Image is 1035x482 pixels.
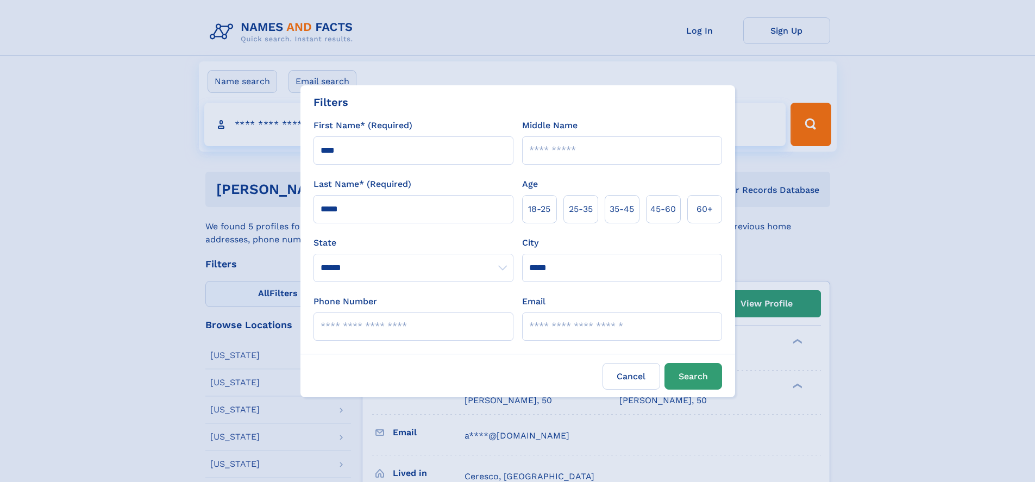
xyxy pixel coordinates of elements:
[522,295,545,308] label: Email
[664,363,722,390] button: Search
[528,203,550,216] span: 18‑25
[522,178,538,191] label: Age
[522,119,578,132] label: Middle Name
[610,203,634,216] span: 35‑45
[650,203,676,216] span: 45‑60
[522,236,538,249] label: City
[697,203,713,216] span: 60+
[569,203,593,216] span: 25‑35
[313,119,412,132] label: First Name* (Required)
[313,295,377,308] label: Phone Number
[313,178,411,191] label: Last Name* (Required)
[603,363,660,390] label: Cancel
[313,236,513,249] label: State
[313,94,348,110] div: Filters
